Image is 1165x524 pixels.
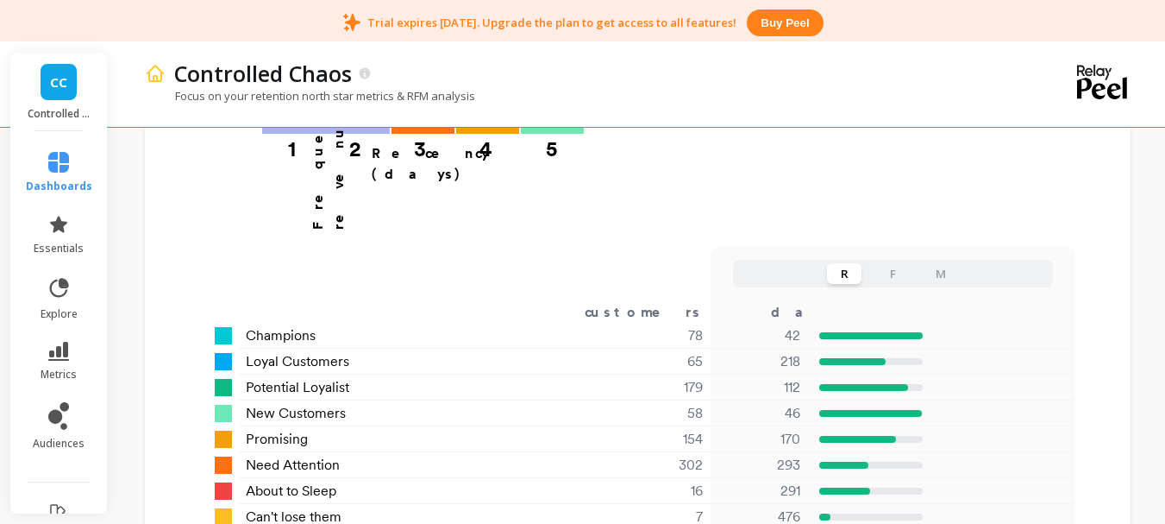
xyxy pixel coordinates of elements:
div: customers [540,302,724,323]
button: R [827,263,861,284]
span: Potential Loyalist [246,377,349,398]
span: audiences [33,437,85,451]
span: Champions [246,325,316,346]
span: New Customers [246,403,346,424]
span: Promising [246,429,308,450]
div: 1 [256,136,328,153]
p: 218 [724,351,800,372]
button: Buy peel [747,9,823,36]
div: 4 [453,136,519,153]
div: 2 [323,136,388,153]
div: 78 [540,325,724,346]
span: CC [50,73,67,92]
p: 112 [724,377,800,398]
div: 179 [540,377,724,398]
p: 46 [724,403,800,424]
p: Controlled Chaos [174,59,352,88]
div: days [771,302,842,323]
p: 170 [724,429,800,450]
span: Loyal Customers [246,351,349,372]
div: 65 [540,351,724,372]
div: 58 [540,403,724,424]
p: Controlled Chaos [28,107,91,121]
p: Recency (days) [372,143,584,185]
span: metrics [41,368,77,382]
span: explore [41,307,78,321]
p: Focus on your retention north star metrics & RFM analysis [145,88,475,104]
span: essentials [34,242,84,256]
span: dashboards [26,180,92,193]
img: header icon [145,63,166,84]
div: 154 [540,429,724,450]
div: 16 [540,481,724,502]
p: 42 [724,325,800,346]
button: M [924,263,958,284]
span: Need Attention [246,455,340,476]
div: 302 [540,455,724,476]
p: 291 [724,481,800,502]
p: 293 [724,455,800,476]
button: F [875,263,910,284]
div: 3 [387,136,453,153]
div: 5 [519,136,584,153]
p: Trial expires [DATE]. Upgrade the plan to get access to all features! [367,15,736,30]
span: About to Sleep [246,481,336,502]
